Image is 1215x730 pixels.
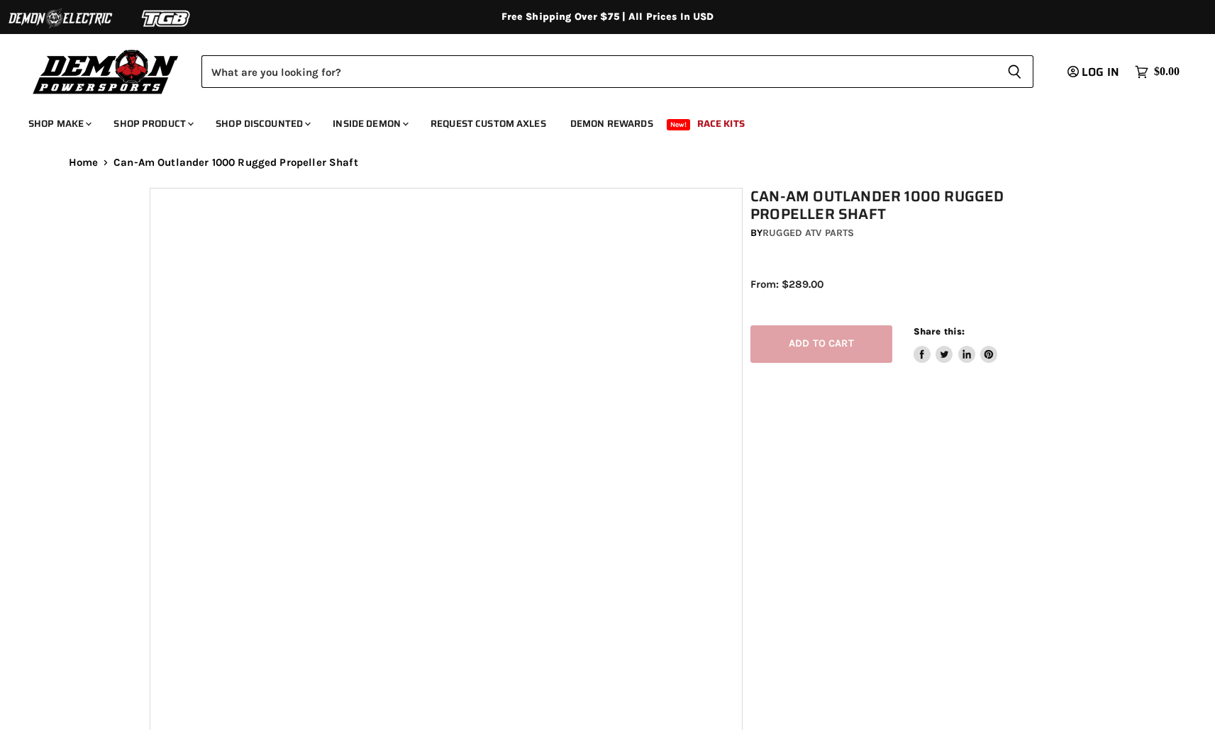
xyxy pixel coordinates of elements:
img: Demon Electric Logo 2 [7,5,113,32]
h1: Can-Am Outlander 1000 Rugged Propeller Shaft [750,188,1074,223]
a: $0.00 [1128,62,1187,82]
a: Request Custom Axles [420,109,557,138]
a: Demon Rewards [560,109,664,138]
a: Inside Demon [322,109,417,138]
a: Shop Make [18,109,100,138]
a: Log in [1061,66,1128,79]
input: Search [201,55,996,88]
img: Demon Powersports [28,46,184,96]
ul: Main menu [18,103,1176,138]
div: Free Shipping Over $75 | All Prices In USD [40,11,1175,23]
a: Rugged ATV Parts [762,227,854,239]
img: TGB Logo 2 [113,5,220,32]
span: Can-Am Outlander 1000 Rugged Propeller Shaft [113,157,358,169]
a: Race Kits [687,109,755,138]
aside: Share this: [914,325,998,363]
a: Home [69,157,99,169]
span: New! [667,119,691,130]
a: Shop Product [103,109,202,138]
button: Search [996,55,1033,88]
span: From: $289.00 [750,278,823,291]
span: $0.00 [1154,65,1180,79]
div: by [750,225,1074,241]
nav: Breadcrumbs [40,157,1175,169]
span: Log in [1082,63,1119,81]
a: Shop Discounted [205,109,319,138]
form: Product [201,55,1033,88]
span: Share this: [914,326,965,337]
